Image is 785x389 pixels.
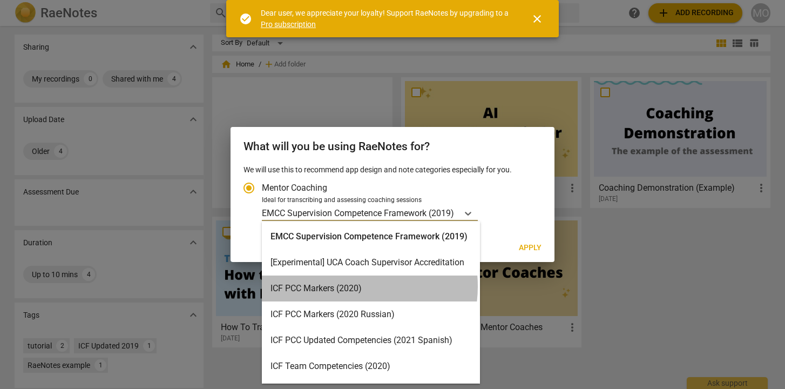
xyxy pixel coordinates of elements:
[243,175,542,221] div: Account type
[243,140,542,153] h2: What will you be using RaeNotes for?
[262,182,327,194] span: Mentor Coaching
[531,12,544,25] span: close
[262,301,480,327] div: ICF PCC Markers (2020 Russian)
[261,8,511,30] div: Dear user, we appreciate your loyalty! Support RaeNotes by upgrading to a
[262,196,538,205] div: Ideal for transcribing and assessing coaching sessions
[262,327,480,353] div: ICF PCC Updated Competencies (2021 Spanish)
[262,353,480,379] div: ICF Team Competencies (2020)
[519,243,542,253] span: Apply
[524,6,550,32] button: Close
[262,276,480,301] div: ICF PCC Markers (2020)
[510,238,550,258] button: Apply
[455,208,457,218] input: Ideal for transcribing and assessing coaching sessionsEMCC Supervision Competence Framework (2019)
[262,224,480,250] div: EMCC Supervision Competence Framework (2019)
[239,12,252,25] span: check_circle
[262,250,480,276] div: [Experimental] UCA Coach Supervisor Accreditation
[262,207,454,219] p: EMCC Supervision Competence Framework (2019)
[261,20,316,29] a: Pro subscription
[243,164,542,176] p: We will use this to recommend app design and note categories especially for you.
